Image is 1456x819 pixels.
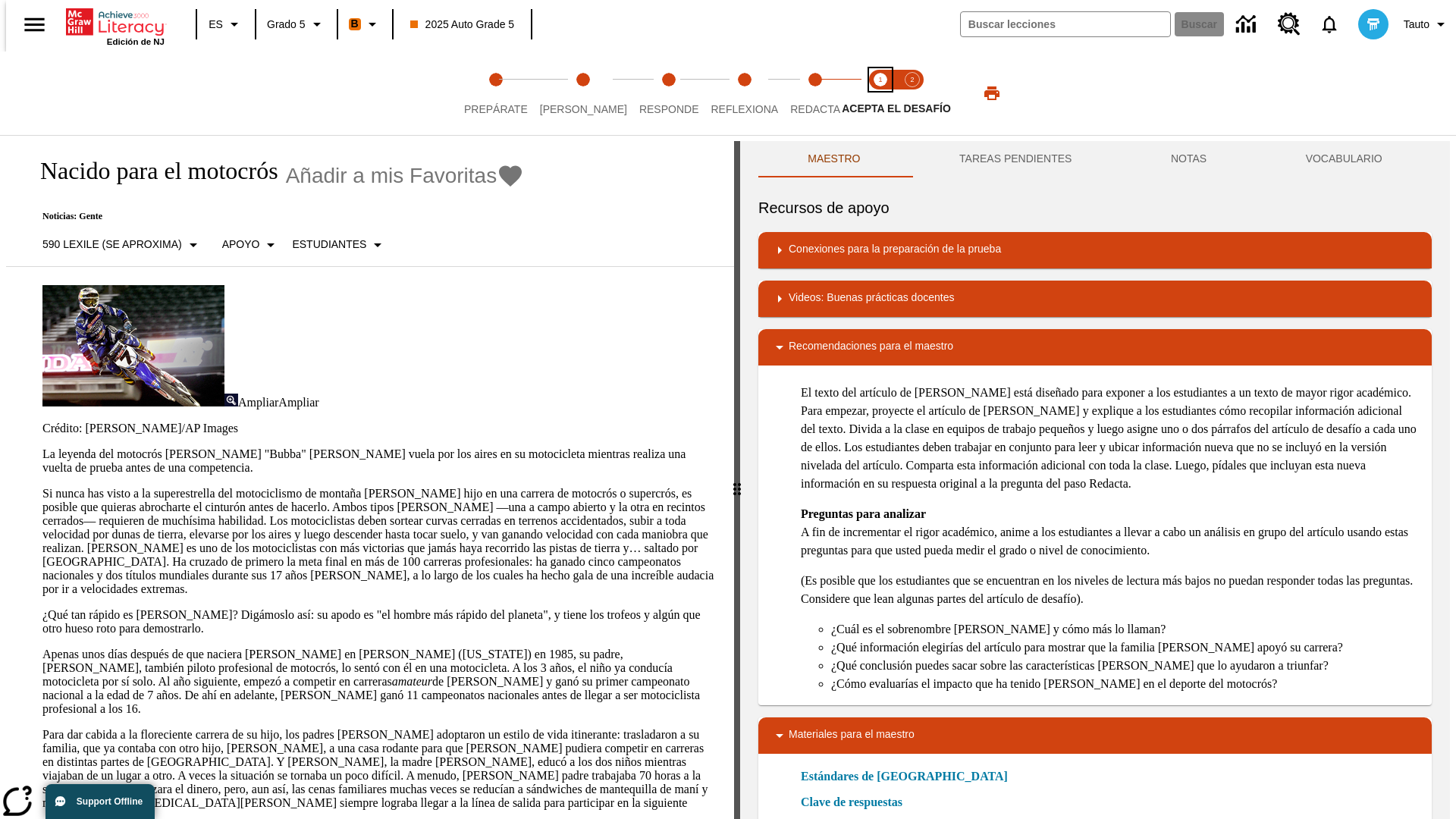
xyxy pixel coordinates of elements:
li: ¿Qué conclusión puedes sacar sobre las características [PERSON_NAME] que lo ayudaron a triunfar? [831,657,1420,675]
a: Centro de información [1227,4,1269,45]
p: ¿Qué tan rápido es [PERSON_NAME]? Digámoslo así: su apodo es "el hombre más rápido del planeta", ... [42,608,716,635]
h6: Recursos de apoyo [758,196,1432,220]
em: amateur [392,675,432,688]
div: Instructional Panel Tabs [758,141,1432,177]
a: Notificaciones [1310,5,1349,44]
span: [PERSON_NAME] [540,103,627,115]
button: Tipo de apoyo, Apoyo [216,231,287,259]
button: Prepárate step 1 of 5 [452,52,540,135]
span: Prepárate [464,103,528,115]
p: Noticias: Gente [24,211,524,222]
span: Añadir a mis Favoritas [286,164,497,188]
strong: Preguntas para analizar [801,507,926,520]
div: Recomendaciones para el maestro [758,329,1432,366]
button: Seleccione Lexile, 590 Lexile (Se aproxima) [36,231,209,259]
p: Apenas unos días después de que naciera [PERSON_NAME] en [PERSON_NAME] ([US_STATE]) en 1985, su p... [42,648,716,716]
li: ¿Qué información elegirías del artículo para mostrar que la familia [PERSON_NAME] apoyó su carrera? [831,639,1420,657]
p: Recomendaciones para el maestro [789,338,953,356]
button: Redacta step 5 of 5 [778,52,852,135]
div: reading [6,141,734,811]
text: 2 [910,76,914,83]
p: Si nunca has visto a la superestrella del motociclismo de montaña [PERSON_NAME] hijo en una carre... [42,487,716,596]
span: Redacta [790,103,840,115]
p: A fin de incrementar el rigor académico, anime a los estudiantes a llevar a cabo un análisis en g... [801,505,1420,560]
button: Abrir el menú lateral [12,2,57,47]
button: Maestro [758,141,910,177]
span: Responde [639,103,699,115]
span: 2025 Auto Grade 5 [410,17,515,33]
span: Ampliar [278,396,318,409]
span: Tauto [1404,17,1429,33]
h1: Nacido para el motocrós [24,157,278,185]
button: VOCABULARIO [1256,141,1432,177]
a: Estándares de [GEOGRAPHIC_DATA] [801,767,1017,786]
span: Reflexiona [711,103,778,115]
img: avatar image [1358,9,1389,39]
span: Support Offline [77,796,143,807]
p: Estudiantes [292,237,366,253]
div: Videos: Buenas prácticas docentes [758,281,1432,317]
div: activity [740,141,1450,819]
p: Materiales para el maestro [789,726,915,745]
span: ACEPTA EL DESAFÍO [842,102,951,115]
text: 1 [878,76,882,83]
li: ¿Cómo evaluarías el impacto que ha tenido [PERSON_NAME] en el deporte del motocrós? [831,675,1420,693]
p: Conexiones para la preparación de la prueba [789,241,1001,259]
p: Apoyo [222,237,260,253]
button: Seleccionar estudiante [286,231,393,259]
input: Buscar campo [961,12,1170,36]
button: Añadir a mis Favoritas - Nacido para el motocrós [286,162,525,189]
div: Conexiones para la preparación de la prueba [758,232,1432,268]
button: Boost El color de la clase es anaranjado. Cambiar el color de la clase. [343,11,388,38]
span: Edición de NJ [107,37,165,46]
p: La leyenda del motocrós [PERSON_NAME] "Bubba" [PERSON_NAME] vuela por los aires en su motocicleta... [42,447,716,475]
a: Clave de respuestas, Se abrirá en una nueva ventana o pestaña [801,793,902,811]
button: Acepta el desafío contesta step 2 of 2 [890,52,934,135]
li: ¿Cuál es el sobrenombre [PERSON_NAME] y cómo más lo llaman? [831,620,1420,639]
p: Videos: Buenas prácticas docentes [789,290,954,308]
button: Support Offline [45,784,155,819]
div: Materiales para el maestro [758,717,1432,754]
div: Pulsa la tecla de intro o la barra espaciadora y luego presiona las flechas de derecha e izquierd... [734,141,740,819]
span: ES [209,17,223,33]
p: Crédito: [PERSON_NAME]/AP Images [42,422,716,435]
a: Centro de recursos, Se abrirá en una pestaña nueva. [1269,4,1310,45]
button: Acepta el desafío lee step 1 of 2 [858,52,902,135]
button: Reflexiona step 4 of 5 [698,52,790,135]
button: Lee step 2 of 5 [528,52,639,135]
img: Ampliar [224,394,238,406]
button: Perfil/Configuración [1398,11,1456,38]
p: (Es posible que los estudiantes que se encuentran en los niveles de lectura más bajos no puedan r... [801,572,1420,608]
span: Grado 5 [267,17,306,33]
button: Escoja un nuevo avatar [1349,5,1398,44]
p: 590 Lexile (Se aproxima) [42,237,182,253]
div: Portada [66,5,165,46]
button: Grado: Grado 5, Elige un grado [261,11,332,38]
span: Ampliar [238,396,278,409]
button: Imprimir [968,80,1016,107]
button: NOTAS [1122,141,1257,177]
button: Lenguaje: ES, Selecciona un idioma [202,11,250,38]
button: Responde step 3 of 5 [627,52,711,135]
p: El texto del artículo de [PERSON_NAME] está diseñado para exponer a los estudiantes a un texto de... [801,384,1420,493]
img: El corredor de motocrós James Stewart vuela por los aires en su motocicleta de montaña. [42,285,224,406]
span: B [351,14,359,33]
button: TAREAS PENDIENTES [910,141,1122,177]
